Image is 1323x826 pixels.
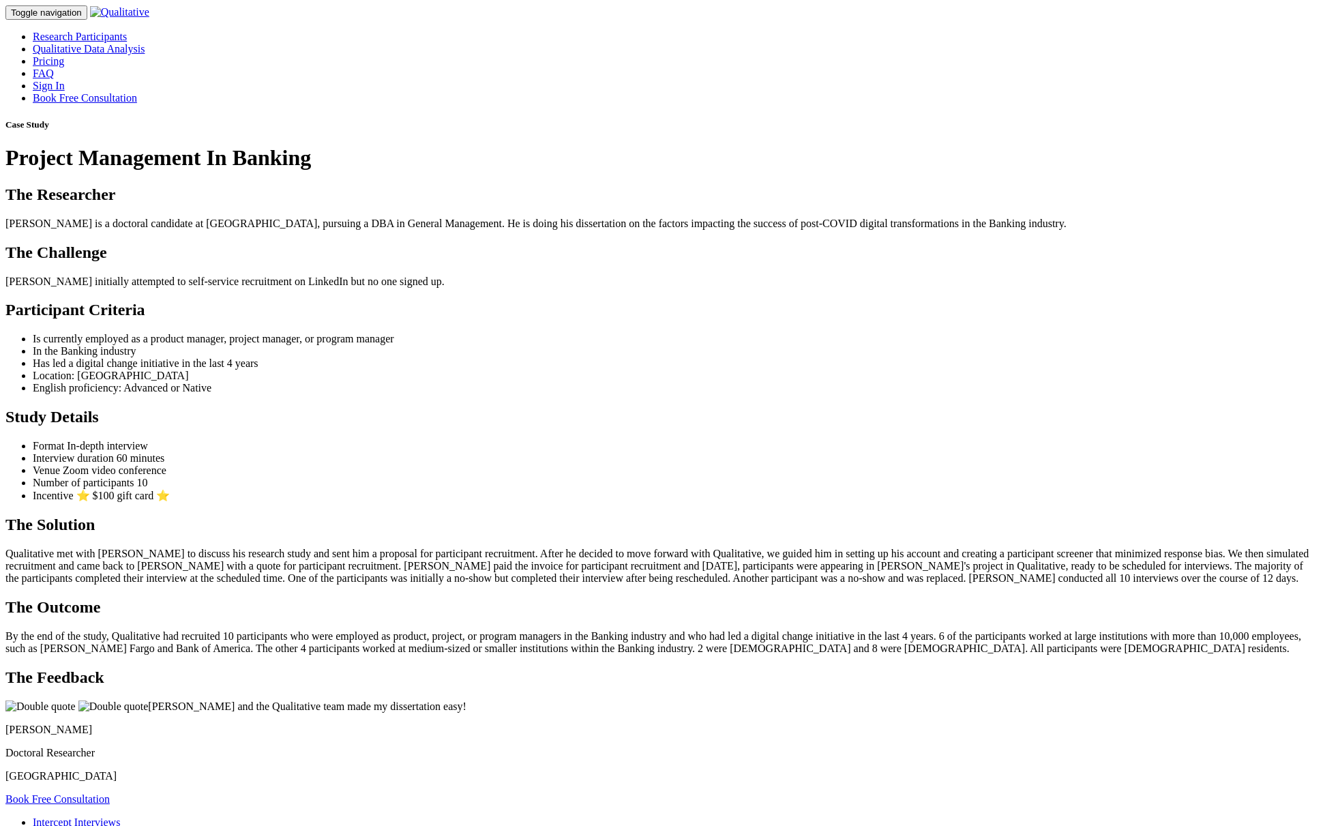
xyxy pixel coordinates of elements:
h5: Case Study [5,119,1318,130]
li: In the Banking industry [33,345,1318,357]
h2: The Researcher [5,186,1318,204]
span: 60 minutes [117,452,165,464]
span: Interview duration [33,452,114,464]
span: ⭐ $100 gift card ⭐ [76,490,170,501]
span: Incentive [33,490,74,501]
h1: Project Management In Banking [5,145,1318,171]
span: Zoom video conference [63,464,166,476]
iframe: Chat Widget [1255,761,1323,826]
p: [PERSON_NAME] is a doctoral candidate at [GEOGRAPHIC_DATA], pursuing a DBA in General Management.... [5,218,1318,230]
li: Is currently employed as a product manager, project manager, or program manager [33,333,1318,345]
span: Venue [33,464,60,476]
span: Number of participants [33,477,134,488]
h2: The Outcome [5,598,1318,617]
h2: The Feedback [5,668,1318,687]
p: [PERSON_NAME] initially attempted to self-service recruitment on LinkedIn but no one signed up. [5,276,1318,288]
a: Qualitative Data Analysis [33,43,145,55]
span: Format [33,440,64,452]
img: Double quote [78,700,149,713]
h2: The Challenge [5,244,1318,262]
p: Doctoral Researcher [5,747,1318,759]
li: English proficiency: Advanced or Native [33,382,1318,394]
h2: Study Details [5,408,1318,426]
span: Toggle navigation [11,8,82,18]
a: Book Free Consultation [5,793,110,805]
p: [PERSON_NAME] [5,724,1318,736]
button: Toggle navigation [5,5,87,20]
p: Qualitative met with [PERSON_NAME] to discuss his research study and sent him a proposal for part... [5,548,1318,585]
a: Pricing [33,55,64,67]
h2: Participant Criteria [5,301,1318,319]
a: Book Free Consultation [33,92,137,104]
span: 10 [136,477,147,488]
li: Has led a digital change initiative in the last 4 years [33,357,1318,370]
span: In-depth interview [67,440,148,452]
a: Research Participants [33,31,127,42]
p: [GEOGRAPHIC_DATA] [5,770,1318,782]
img: Qualitative [90,6,149,18]
p: [PERSON_NAME] and the Qualitative team made my dissertation easy! [5,700,1318,713]
li: Location: [GEOGRAPHIC_DATA] [33,370,1318,382]
h2: The Solution [5,516,1318,534]
p: By the end of the study, Qualitative had recruited 10 participants who were employed as product, ... [5,630,1318,655]
a: Sign In [33,80,65,91]
img: Double quote [5,700,76,713]
a: FAQ [33,68,54,79]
